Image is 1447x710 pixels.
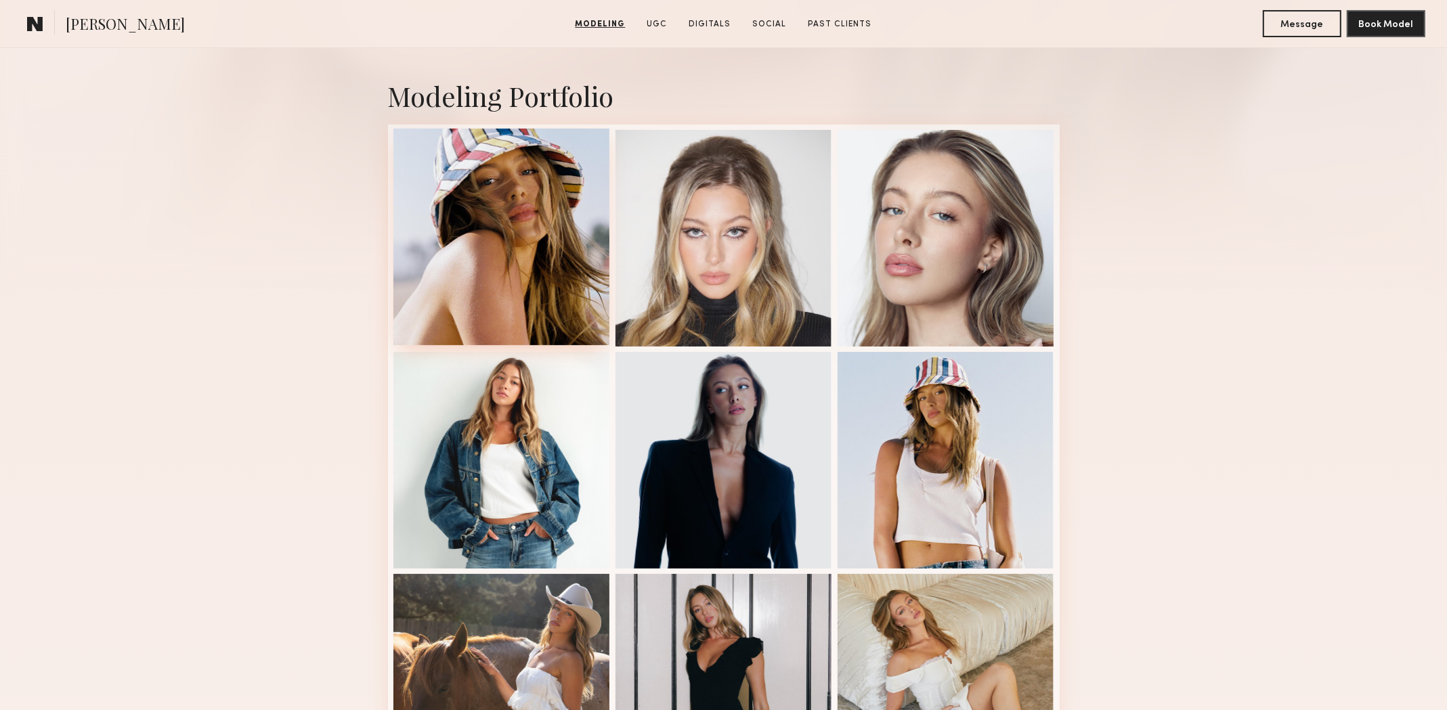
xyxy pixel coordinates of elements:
a: Social [748,18,792,30]
a: Digitals [684,18,737,30]
span: [PERSON_NAME] [66,14,185,37]
a: Book Model [1347,18,1425,29]
a: Modeling [570,18,631,30]
button: Book Model [1347,10,1425,37]
button: Message [1263,10,1341,37]
a: Past Clients [803,18,878,30]
div: Modeling Portfolio [388,78,1060,114]
a: UGC [642,18,673,30]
